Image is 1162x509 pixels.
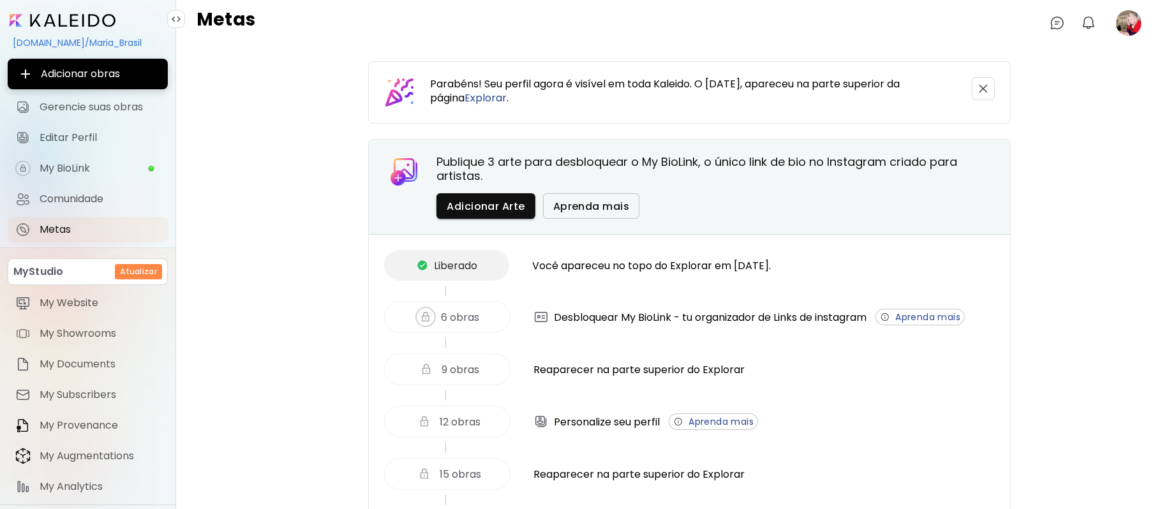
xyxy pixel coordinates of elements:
[197,10,255,36] h4: Metas
[430,77,956,108] h5: Parabéns! Seu perfil agora é visível em toda Kaleido. O [DATE], apareceu na parte superior da pág...
[40,131,160,144] span: Editar Perfil
[15,479,31,494] img: item
[465,91,507,105] a: Explorar
[434,258,477,274] span: Liberado
[8,156,168,181] a: iconcompleteMy BioLink
[8,413,168,438] a: itemMy Provenance
[40,327,160,340] span: My Showrooms
[8,290,168,316] a: itemMy Website
[533,414,549,429] img: APPEARANCE
[669,413,758,430] button: Aprenda mais
[13,264,63,279] p: MyStudio
[15,222,31,237] img: Metas icon
[15,418,31,433] img: item
[440,414,480,430] span: 12 obras
[972,77,995,100] button: closeIcon
[15,100,31,115] img: Gerencie suas obras icon
[533,309,549,325] img: KALEIDO_CARD
[40,297,160,309] span: My Website
[15,295,31,311] img: item
[1050,15,1065,31] img: chatIcon
[15,357,31,372] img: item
[40,419,160,432] span: My Provenance
[532,258,771,274] span: Você apareceu no topo do Explorar em [DATE].
[8,125,168,151] a: Editar Perfil iconEditar Perfil
[40,193,160,205] span: Comunidade
[417,260,428,270] img: checkmark
[875,309,965,325] button: Aprenda mais
[120,266,157,277] h6: Atualizar
[40,358,160,371] span: My Documents
[554,309,867,325] span: Desbloquear My BioLink - tu organizador de Links de instagram
[40,162,147,175] span: My BioLink
[440,466,481,482] span: 15 obras
[18,66,158,82] span: Adicionar obras
[40,223,160,236] span: Metas
[441,309,479,325] span: 6 obras
[8,321,168,346] a: itemMy Showrooms
[40,101,160,114] span: Gerencie suas obras
[40,480,160,493] span: My Analytics
[171,14,181,24] img: collapse
[40,450,160,462] span: My Augmentations
[8,186,168,212] a: Comunidade iconComunidade
[8,443,168,469] a: itemMy Augmentations
[436,193,535,219] button: Adicionar Arte
[1078,12,1099,34] button: bellIcon
[979,84,988,93] img: closeIcon
[15,130,31,145] img: Editar Perfil icon
[442,362,479,378] span: 9 obras
[8,94,168,120] a: Gerencie suas obras iconGerencie suas obras
[15,191,31,207] img: Comunidade icon
[8,32,168,54] div: [DOMAIN_NAME]/Maria_Brasil
[1081,15,1096,31] img: bellIcon
[880,311,960,324] span: Aprenda mais
[15,326,31,341] img: item
[533,362,745,378] span: Reaparecer na parte superior do Explorar
[533,466,745,482] span: Reaparecer na parte superior do Explorar
[447,200,525,213] span: Adicionar Arte
[15,387,31,402] img: item
[673,415,754,429] span: Aprenda mais
[543,193,640,219] button: Aprenda mais
[554,414,660,430] span: Personalize seu perfil
[8,351,168,377] a: itemMy Documents
[8,59,168,89] button: Adicionar obras
[15,448,31,464] img: item
[553,200,630,213] span: Aprenda mais
[8,217,168,242] a: completeMetas iconMetas
[8,382,168,408] a: itemMy Subscribers
[40,388,160,401] span: My Subscribers
[436,155,988,183] h5: Publique 3 arte para desbloquear o My BioLink, o único link de bio no Instagram criado para artis...
[8,474,168,499] a: itemMy Analytics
